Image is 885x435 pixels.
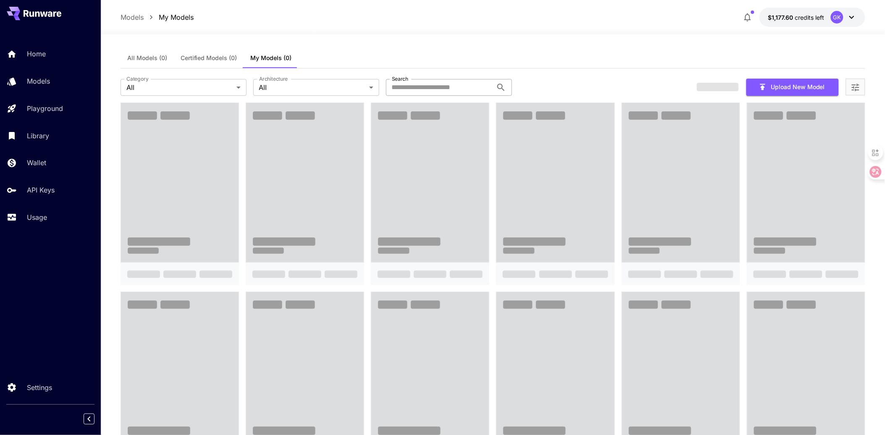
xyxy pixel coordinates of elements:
span: $1,177.60 [768,14,795,21]
label: Architecture [259,75,288,82]
a: Models [121,12,144,22]
div: $1,177.60233 [768,13,824,22]
p: Usage [27,212,47,222]
span: All [259,82,366,92]
span: Certified Models (0) [181,54,237,62]
a: My Models [159,12,194,22]
div: Collapse sidebar [90,411,101,427]
p: Wallet [27,158,46,168]
span: credits left [795,14,824,21]
nav: breadcrumb [121,12,194,22]
label: Search [392,75,408,82]
p: Settings [27,382,52,393]
button: Collapse sidebar [84,414,95,424]
div: GK [831,11,843,24]
p: Playground [27,103,63,113]
span: All [126,82,233,92]
span: My Models (0) [251,54,292,62]
label: Category [126,75,149,82]
p: Models [27,76,50,86]
span: All Models (0) [127,54,167,62]
p: Home [27,49,46,59]
button: $1,177.60233GK [759,8,865,27]
button: Open more filters [851,82,861,92]
button: Upload New Model [746,79,839,96]
p: API Keys [27,185,55,195]
p: Library [27,131,49,141]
